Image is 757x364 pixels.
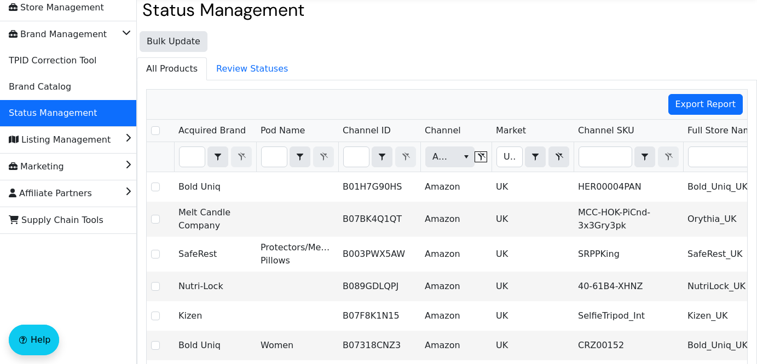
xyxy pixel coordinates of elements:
[492,202,574,237] td: UK
[9,26,107,43] span: Brand Management
[338,202,420,237] td: B07BK4Q1QT
[497,147,522,167] input: Filter
[492,272,574,301] td: UK
[256,331,338,360] td: Women
[425,124,461,137] span: Channel
[174,331,256,360] td: Bold Uniq
[178,124,246,137] span: Acquired Brand
[207,146,228,167] span: Choose Operator
[262,147,287,167] input: Filter
[338,272,420,301] td: B089GDLQPJ
[174,237,256,272] td: SafeRest
[475,151,487,162] button: Clear
[574,237,683,272] td: SRPPKing
[574,272,683,301] td: 40-61B4-XHNZ
[687,124,757,137] span: Full Store Name
[9,212,103,229] span: Supply Chain Tools
[420,142,492,172] th: Filter
[140,31,207,52] button: Bulk Update
[151,282,160,291] input: Select Row
[290,146,310,167] span: Choose Operator
[207,58,297,80] span: Review Statuses
[9,158,64,175] span: Marketing
[137,58,206,80] span: All Products
[151,126,160,135] input: Select Row
[151,312,160,320] input: Select Row
[574,301,683,331] td: SelfieTripod_Int
[492,237,574,272] td: UK
[574,172,683,202] td: HER00004PAN
[420,202,492,237] td: Amazon
[458,147,474,167] button: select
[420,272,492,301] td: Amazon
[548,146,569,167] button: Clear
[574,142,683,172] th: Filter
[492,301,574,331] td: UK
[579,147,632,167] input: Filter
[420,301,492,331] td: Amazon
[31,333,50,347] span: Help
[180,147,205,167] input: Filter
[343,124,391,137] span: Channel ID
[9,325,59,355] button: Help floatingactionbutton
[261,124,305,137] span: Pod Name
[338,142,420,172] th: Filter
[420,172,492,202] td: Amazon
[9,52,96,69] span: TPID Correction Tool
[9,185,92,202] span: Affiliate Partners
[290,147,310,167] button: select
[338,301,420,331] td: B07F8K1N15
[635,147,655,167] button: select
[372,146,392,167] span: Choose Operator
[256,237,338,272] td: Protectors/Medical Pillows
[174,142,256,172] th: Filter
[675,98,736,111] span: Export Report
[496,124,526,137] span: Market
[525,147,545,167] button: select
[525,146,546,167] span: Choose Operator
[9,78,71,96] span: Brand Catalog
[338,331,420,360] td: B07318CNZ3
[492,172,574,202] td: UK
[668,94,743,115] button: Export Report
[147,35,200,48] span: Bulk Update
[151,250,160,259] input: Select Row
[174,301,256,331] td: Kizen
[492,142,574,172] th: Filter
[574,202,683,237] td: MCC-HOK-PiCnd-3x3Gry3pk
[9,104,97,122] span: Status Management
[634,146,655,167] span: Choose Operator
[578,124,634,137] span: Channel SKU
[420,237,492,272] td: Amazon
[151,215,160,224] input: Select Row
[151,183,160,191] input: Select Row
[420,331,492,360] td: Amazon
[372,147,392,167] button: select
[432,150,449,163] span: Amazon
[174,172,256,202] td: Bold Uniq
[338,172,420,202] td: B01H7G90HS
[208,147,228,167] button: select
[9,131,111,149] span: Listing Management
[574,331,683,360] td: CRZ00152
[174,202,256,237] td: Melt Candle Company
[344,147,369,167] input: Filter
[174,272,256,301] td: Nutri-Lock
[338,237,420,272] td: B003PWX5AW
[256,142,338,172] th: Filter
[151,341,160,350] input: Select Row
[492,331,574,360] td: UK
